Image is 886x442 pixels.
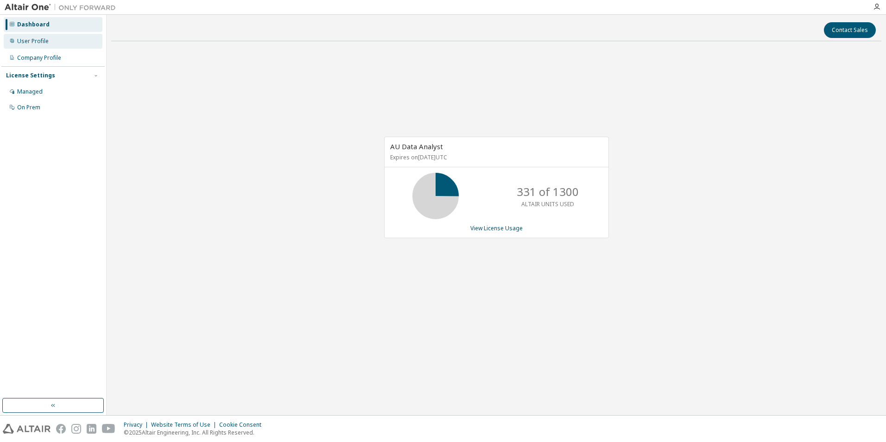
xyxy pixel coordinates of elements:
div: Website Terms of Use [151,421,219,429]
p: 331 of 1300 [517,184,579,200]
button: Contact Sales [824,22,876,38]
p: ALTAIR UNITS USED [521,200,574,208]
p: © 2025 Altair Engineering, Inc. All Rights Reserved. [124,429,267,436]
img: linkedin.svg [87,424,96,434]
div: Managed [17,88,43,95]
img: youtube.svg [102,424,115,434]
div: On Prem [17,104,40,111]
div: Cookie Consent [219,421,267,429]
img: altair_logo.svg [3,424,51,434]
img: instagram.svg [71,424,81,434]
img: facebook.svg [56,424,66,434]
div: Dashboard [17,21,50,28]
div: Privacy [124,421,151,429]
div: License Settings [6,72,55,79]
div: User Profile [17,38,49,45]
a: View License Usage [470,224,523,232]
div: Company Profile [17,54,61,62]
img: Altair One [5,3,120,12]
span: AU Data Analyst [390,142,443,151]
p: Expires on [DATE] UTC [390,153,601,161]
